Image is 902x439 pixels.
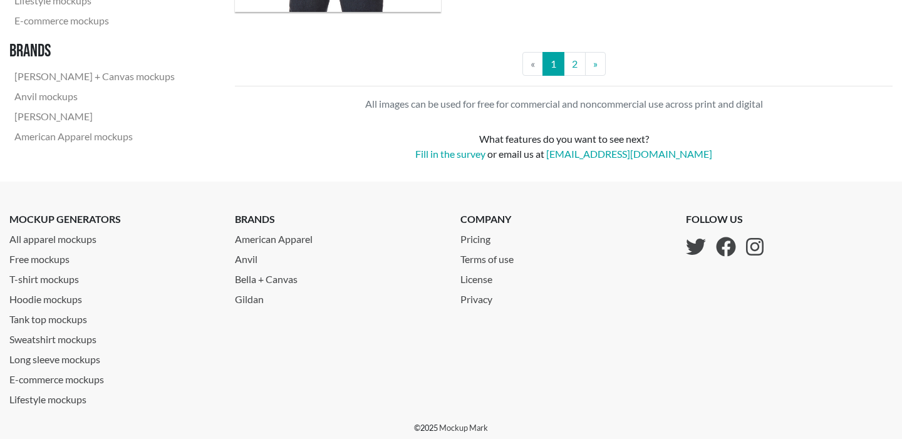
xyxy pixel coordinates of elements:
a: Fill in the survey [415,148,485,160]
a: Anvil mockups [9,86,180,106]
a: Free mockups [9,247,216,267]
a: Mockup Mark [439,423,488,433]
p: All images can be used for free for commercial and noncommercial use across print and digital [235,96,893,111]
a: License [460,267,524,287]
p: follow us [686,212,764,227]
a: E-commerce mockups [9,11,180,31]
a: Long sleeve mockups [9,347,216,367]
a: Lifestyle mockups [9,387,216,407]
a: E-commerce mockups [9,367,216,387]
a: Sweatshirt mockups [9,327,216,347]
a: Bella + Canvas [235,267,442,287]
a: Anvil [235,247,442,267]
a: Tank top mockups [9,307,216,327]
p: mockup generators [9,212,216,227]
a: T-shirt mockups [9,267,216,287]
p: © 2025 [414,422,488,434]
a: All apparel mockups [9,227,216,247]
p: brands [235,212,442,227]
span: » [593,58,598,70]
a: American Apparel mockups [9,127,180,147]
a: 2 [564,52,586,76]
a: [EMAIL_ADDRESS][DOMAIN_NAME] [546,148,712,160]
div: What features do you want to see next? or email us at [235,132,893,162]
a: Privacy [460,287,524,307]
a: Pricing [460,227,524,247]
p: company [460,212,524,227]
a: Terms of use [460,247,524,267]
a: Gildan [235,287,442,307]
a: [PERSON_NAME] [9,106,180,127]
a: 1 [542,52,564,76]
h3: Brands [9,41,180,62]
a: Hoodie mockups [9,287,216,307]
a: [PERSON_NAME] + Canvas mockups [9,66,180,86]
a: American Apparel [235,227,442,247]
